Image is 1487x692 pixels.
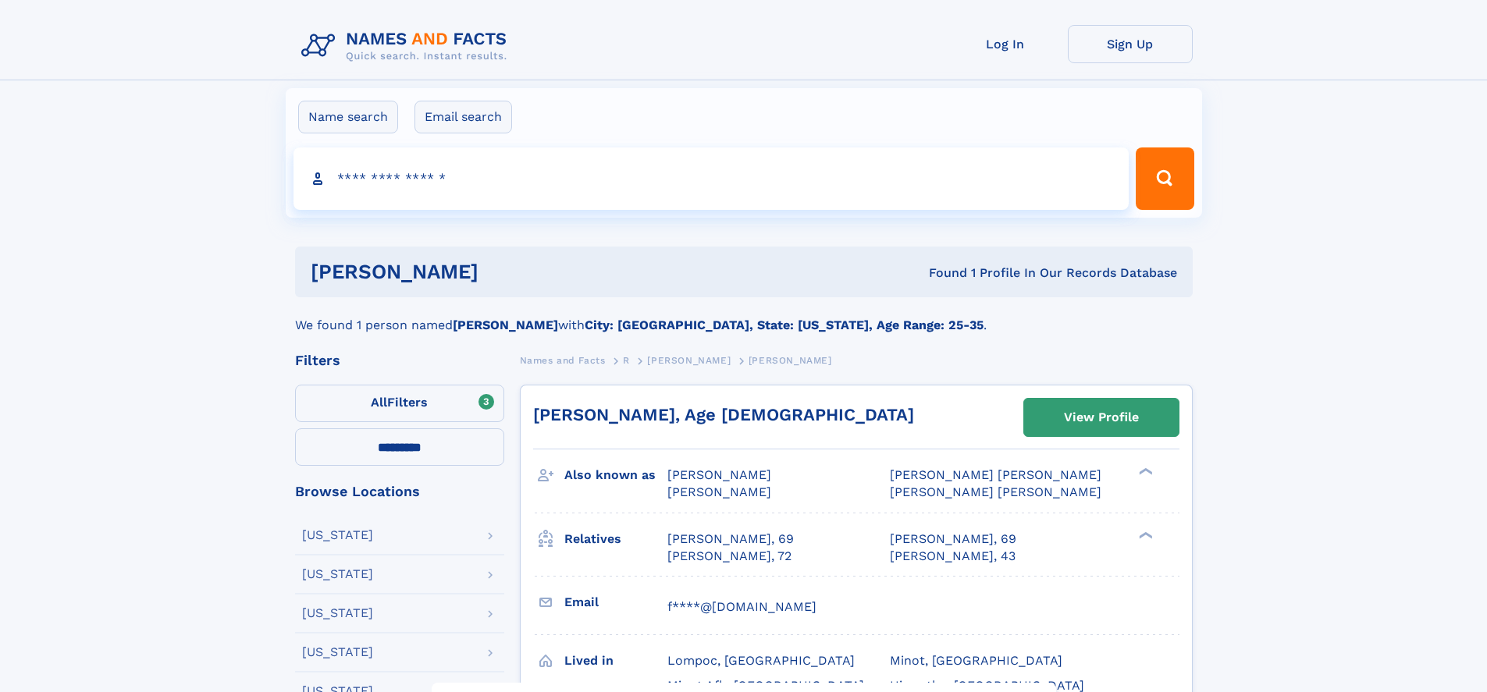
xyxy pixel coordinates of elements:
a: Log In [943,25,1068,63]
a: [PERSON_NAME], 69 [667,531,794,548]
span: [PERSON_NAME] [PERSON_NAME] [890,467,1101,482]
div: [US_STATE] [302,646,373,658]
a: Sign Up [1068,25,1193,63]
span: [PERSON_NAME] [PERSON_NAME] [890,484,1101,499]
input: search input [293,147,1129,210]
span: Minot, [GEOGRAPHIC_DATA] [890,653,1062,668]
h3: Lived in [564,648,667,674]
div: Found 1 Profile In Our Records Database [703,264,1177,282]
button: Search Button [1136,147,1194,210]
span: [PERSON_NAME] [647,355,731,366]
b: City: [GEOGRAPHIC_DATA], State: [US_STATE], Age Range: 25-35 [585,318,984,332]
label: Email search [414,101,512,133]
a: [PERSON_NAME], 43 [890,548,1016,565]
a: [PERSON_NAME], 69 [890,531,1016,548]
div: ❯ [1135,467,1154,477]
div: ❯ [1135,530,1154,540]
span: Lompoc, [GEOGRAPHIC_DATA] [667,653,855,668]
h3: Also known as [564,462,667,488]
div: Filters [295,353,504,367]
h3: Relatives [564,526,667,552]
span: All [371,395,387,410]
div: [US_STATE] [302,568,373,580]
div: We found 1 person named with . [295,297,1193,335]
label: Name search [298,101,398,133]
div: [US_STATE] [302,607,373,619]
img: Logo Names and Facts [295,25,520,67]
a: [PERSON_NAME], Age [DEMOGRAPHIC_DATA] [533,405,914,424]
a: View Profile [1024,399,1179,436]
a: R [623,350,630,370]
span: [PERSON_NAME] [667,484,771,499]
div: View Profile [1064,399,1139,435]
div: [US_STATE] [302,529,373,541]
span: [PERSON_NAME] [667,467,771,482]
h1: [PERSON_NAME] [311,262,704,282]
h3: Email [564,589,667,616]
b: [PERSON_NAME] [453,318,558,332]
span: [PERSON_NAME] [749,355,832,366]
a: [PERSON_NAME], 72 [667,548,792,565]
span: R [623,355,630,366]
label: Filters [295,385,504,422]
div: Browse Locations [295,484,504,499]
a: [PERSON_NAME] [647,350,731,370]
a: Names and Facts [520,350,606,370]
